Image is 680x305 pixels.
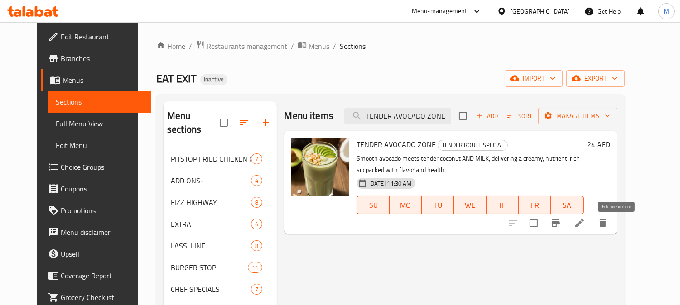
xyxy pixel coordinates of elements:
[164,257,277,278] div: BURGER STOP11
[156,41,185,52] a: Home
[538,108,617,124] button: Manage items
[48,134,151,156] a: Edit Menu
[507,111,532,121] span: Sort
[41,69,151,91] a: Menus
[522,199,547,212] span: FR
[41,178,151,200] a: Coupons
[458,199,482,212] span: WE
[425,199,450,212] span: TU
[63,75,144,86] span: Menus
[357,196,389,214] button: SU
[189,41,192,52] li: /
[41,200,151,221] a: Promotions
[207,41,287,52] span: Restaurants management
[171,175,251,186] div: ADD ONS-
[587,138,610,151] h6: 24 AED
[251,240,262,251] div: items
[574,73,617,84] span: export
[56,118,144,129] span: Full Menu View
[233,112,255,133] span: Sort sections
[251,219,262,229] div: items
[41,48,151,69] a: Branches
[171,284,251,295] span: CHEF SPECIALS
[56,96,144,107] span: Sections
[196,40,287,52] a: Restaurants management
[251,175,262,186] div: items
[164,213,277,235] div: EXTRA4
[505,109,535,123] button: Sort
[164,278,277,300] div: CHEF SPECIALS7
[48,113,151,134] a: Full Menu View
[61,162,144,172] span: Choice Groups
[298,40,329,52] a: Menus
[41,156,151,178] a: Choice Groups
[41,26,151,48] a: Edit Restaurant
[309,41,329,52] span: Menus
[510,6,570,16] div: [GEOGRAPHIC_DATA]
[248,262,262,273] div: items
[454,196,486,214] button: WE
[361,199,386,212] span: SU
[487,196,519,214] button: TH
[502,109,538,123] span: Sort items
[61,53,144,64] span: Branches
[171,197,251,208] span: FIZZ HIGHWAY
[475,111,499,121] span: Add
[251,198,262,207] span: 8
[333,41,336,52] li: /
[156,40,625,52] nav: breadcrumb
[438,140,507,150] span: TENDER ROUTE SPECIAL
[61,183,144,194] span: Coupons
[41,221,151,243] a: Menu disclaimer
[248,263,262,272] span: 11
[555,199,579,212] span: SA
[171,262,248,273] span: BURGER STOP
[171,240,251,251] span: LASSI LINE
[251,284,262,295] div: items
[340,41,366,52] span: Sections
[490,199,515,212] span: TH
[545,212,567,234] button: Branch-specific-item
[551,196,583,214] button: SA
[41,265,151,286] a: Coverage Report
[61,248,144,259] span: Upsell
[473,109,502,123] span: Add item
[200,74,227,85] div: Inactive
[61,292,144,303] span: Grocery Checklist
[251,197,262,208] div: items
[545,110,610,122] span: Manage items
[664,6,669,16] span: M
[200,76,227,83] span: Inactive
[473,109,502,123] button: Add
[422,196,454,214] button: TU
[251,285,262,294] span: 7
[164,191,277,213] div: FIZZ HIGHWAY8
[164,170,277,191] div: ADD ONS-4
[56,140,144,151] span: Edit Menu
[41,243,151,265] a: Upsell
[592,212,614,234] button: delete
[453,106,473,125] span: Select section
[390,196,422,214] button: MO
[251,176,262,185] span: 4
[291,138,349,196] img: TENDER AVOCADO ZONE
[48,91,151,113] a: Sections
[61,205,144,216] span: Promotions
[519,196,551,214] button: FR
[365,179,415,188] span: [DATE] 11:30 AM
[284,109,333,123] h2: Menu items
[251,155,262,163] span: 7
[171,153,251,164] span: PITSTOP FRIED CHICKEN COMBO
[214,113,233,132] span: Select all sections
[61,270,144,281] span: Coverage Report
[357,153,583,176] p: Smooth avocado meets tender coconut AND MILK, delivering a creamy, nutrient-rich sip packed with ...
[61,31,144,42] span: Edit Restaurant
[438,140,508,151] div: TENDER ROUTE SPECIAL
[171,219,251,229] div: EXTRA
[512,73,555,84] span: import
